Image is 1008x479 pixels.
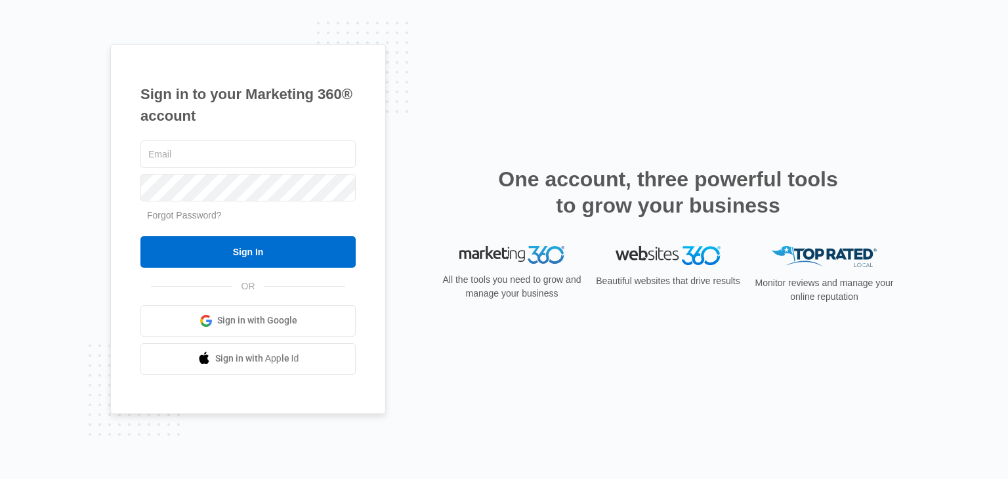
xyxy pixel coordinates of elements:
span: Sign in with Google [217,314,297,327]
span: Sign in with Apple Id [215,352,299,365]
img: Top Rated Local [772,246,877,268]
a: Sign in with Google [140,305,356,337]
input: Email [140,140,356,168]
h2: One account, three powerful tools to grow your business [494,166,842,219]
a: Sign in with Apple Id [140,343,356,375]
span: OR [232,280,264,293]
img: Websites 360 [616,246,721,265]
a: Forgot Password? [147,210,222,220]
p: Beautiful websites that drive results [595,274,742,288]
p: All the tools you need to grow and manage your business [438,273,585,301]
h1: Sign in to your Marketing 360® account [140,83,356,127]
img: Marketing 360 [459,246,564,264]
p: Monitor reviews and manage your online reputation [751,276,898,304]
input: Sign In [140,236,356,268]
